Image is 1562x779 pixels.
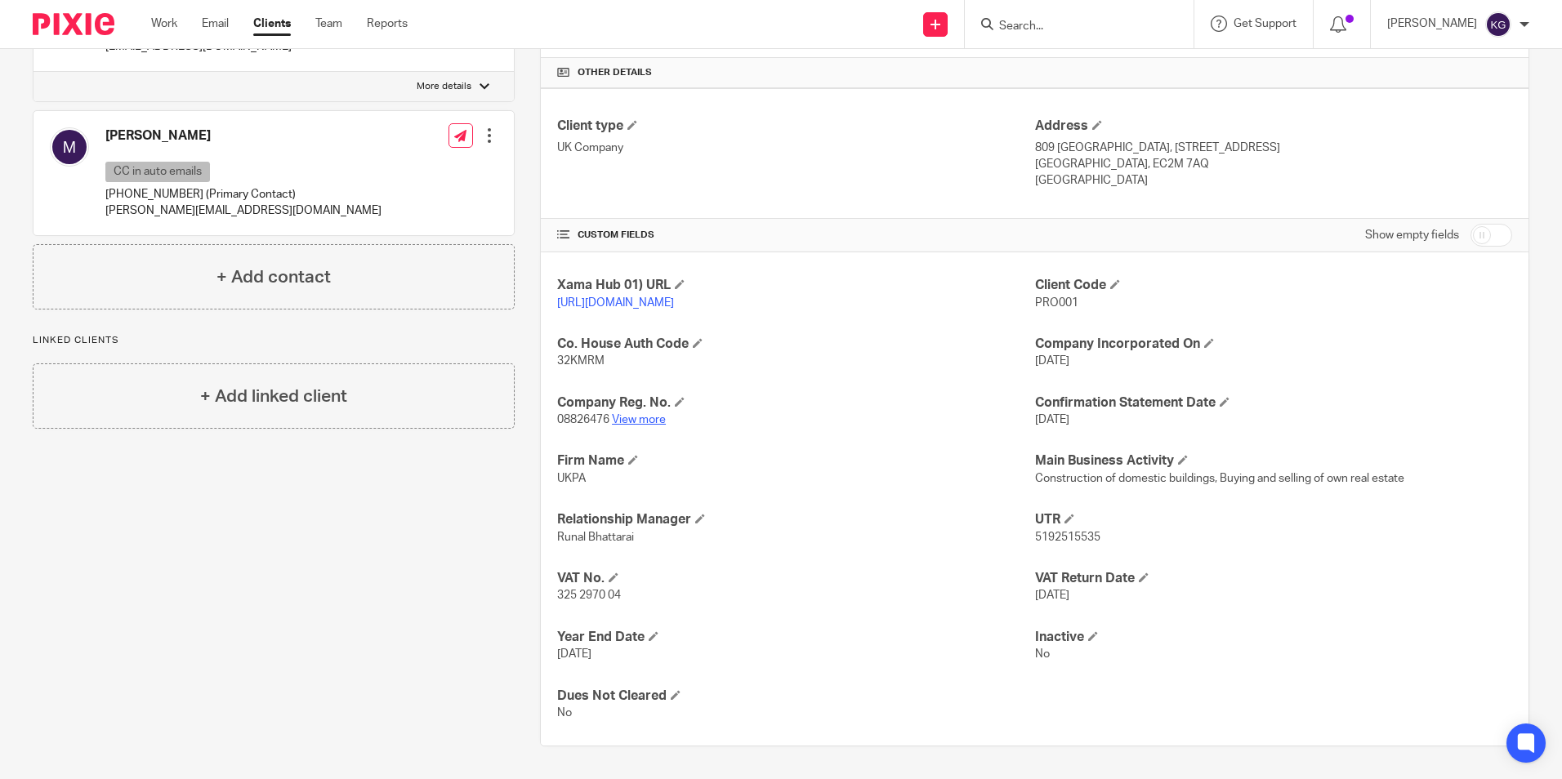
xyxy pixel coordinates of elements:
span: No [1035,648,1050,660]
span: 325 2970 04 [557,590,621,601]
a: [URL][DOMAIN_NAME] [557,297,674,309]
span: No [557,707,572,719]
span: [DATE] [1035,414,1069,425]
h4: Firm Name [557,452,1034,470]
p: [PHONE_NUMBER] (Primary Contact) [105,186,382,203]
h4: Year End Date [557,629,1034,646]
p: CC in auto emails [105,162,210,182]
span: PRO001 [1035,297,1078,309]
img: Pixie [33,13,114,35]
p: [GEOGRAPHIC_DATA], EC2M 7AQ [1035,156,1512,172]
span: Other details [578,66,652,79]
h4: VAT Return Date [1035,570,1512,587]
span: 08826476 [557,414,609,425]
p: More details [417,80,471,93]
p: [PERSON_NAME][EMAIL_ADDRESS][DOMAIN_NAME] [105,203,382,219]
h4: Main Business Activity [1035,452,1512,470]
a: Reports [367,16,408,32]
p: UK Company [557,140,1034,156]
p: Linked clients [33,334,515,347]
a: Work [151,16,177,32]
h4: UTR [1035,511,1512,528]
p: [GEOGRAPHIC_DATA] [1035,172,1512,189]
h4: + Add linked client [200,384,347,409]
h4: CUSTOM FIELDS [557,229,1034,242]
span: [DATE] [557,648,591,660]
a: Clients [253,16,291,32]
a: Email [202,16,229,32]
h4: Client type [557,118,1034,135]
h4: Inactive [1035,629,1512,646]
h4: Address [1035,118,1512,135]
span: 5192515535 [1035,532,1100,543]
h4: Client Code [1035,277,1512,294]
h4: Xama Hub 01) URL [557,277,1034,294]
span: 32KMRM [557,355,605,367]
span: [DATE] [1035,355,1069,367]
h4: [PERSON_NAME] [105,127,382,145]
img: svg%3E [50,127,89,167]
span: Construction of domestic buildings, Buying and selling of own real estate [1035,473,1404,484]
span: [DATE] [1035,590,1069,601]
img: svg%3E [1485,11,1511,38]
h4: Company Reg. No. [557,394,1034,412]
h4: VAT No. [557,570,1034,587]
a: Team [315,16,342,32]
h4: Dues Not Cleared [557,688,1034,705]
h4: Company Incorporated On [1035,336,1512,353]
span: Get Support [1234,18,1296,29]
span: Runal Bhattarai [557,532,634,543]
a: View more [612,414,666,425]
p: 809 [GEOGRAPHIC_DATA], [STREET_ADDRESS] [1035,140,1512,156]
input: Search [997,20,1145,34]
h4: Confirmation Statement Date [1035,394,1512,412]
label: Show empty fields [1365,227,1459,243]
h4: Co. House Auth Code [557,336,1034,353]
p: [PERSON_NAME] [1387,16,1477,32]
h4: Relationship Manager [557,511,1034,528]
span: UKPA [557,473,586,484]
h4: + Add contact [216,265,331,290]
